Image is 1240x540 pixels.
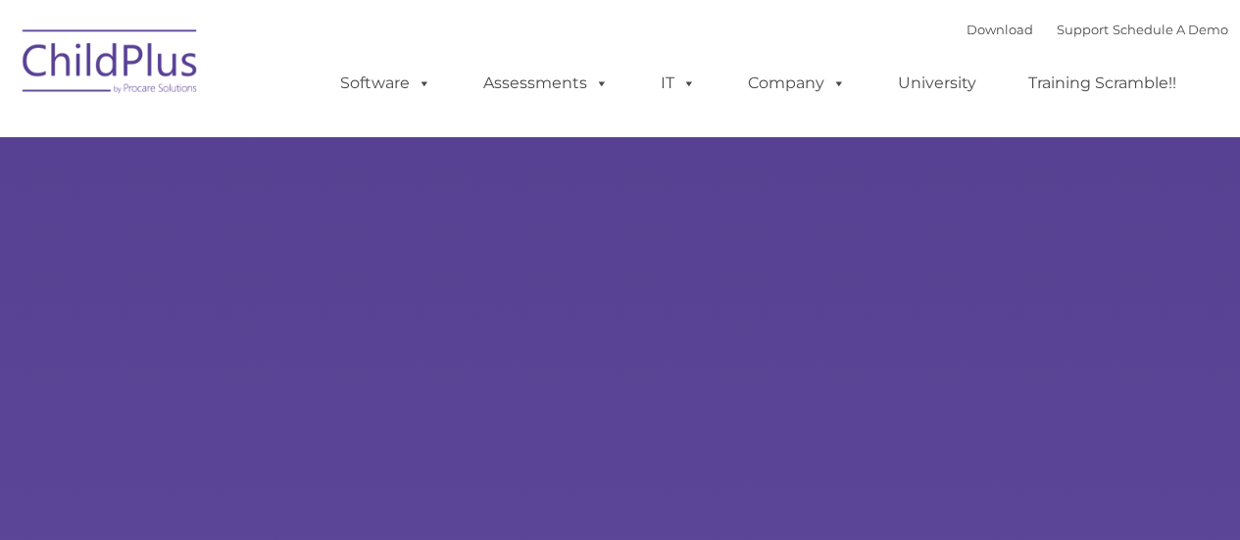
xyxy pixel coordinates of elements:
a: Support [1057,22,1109,37]
a: Training Scramble!! [1009,64,1196,103]
font: | [967,22,1228,37]
a: University [878,64,996,103]
a: Schedule A Demo [1113,22,1228,37]
a: IT [641,64,716,103]
img: ChildPlus by Procare Solutions [13,16,209,114]
a: Assessments [464,64,628,103]
a: Company [728,64,866,103]
a: Software [321,64,451,103]
a: Download [967,22,1033,37]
